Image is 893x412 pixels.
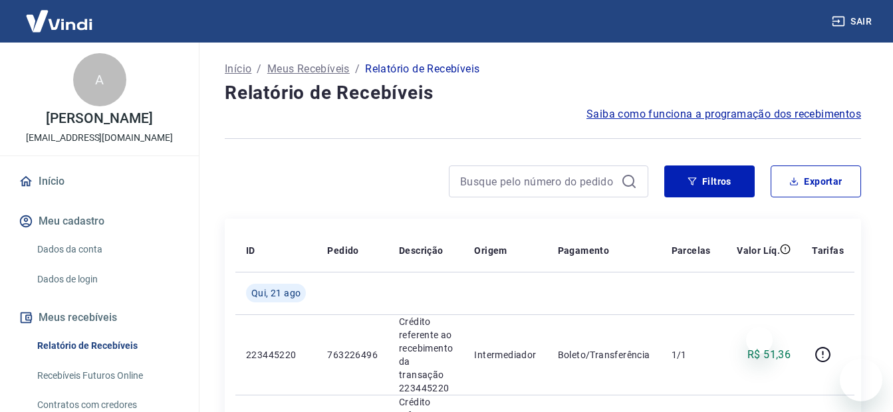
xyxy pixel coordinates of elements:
p: Tarifas [812,244,844,257]
p: ID [246,244,255,257]
p: [PERSON_NAME] [46,112,152,126]
iframe: Close message [746,327,773,354]
h4: Relatório de Recebíveis [225,80,861,106]
p: Pagamento [558,244,610,257]
p: Pedido [327,244,358,257]
p: / [355,61,360,77]
a: Dados da conta [32,236,183,263]
p: Valor Líq. [737,244,780,257]
button: Filtros [664,165,755,197]
p: R$ 51,36 [747,347,791,363]
img: Vindi [16,1,102,41]
p: 223445220 [246,348,306,361]
p: 1/1 [672,348,711,361]
a: Meus Recebíveis [267,61,350,77]
p: / [257,61,261,77]
button: Meus recebíveis [16,303,183,332]
input: Busque pelo número do pedido [460,171,616,191]
p: Descrição [399,244,444,257]
p: Crédito referente ao recebimento da transação 223445220 [399,315,453,395]
a: Início [16,167,183,196]
button: Sair [829,9,877,34]
p: 763226496 [327,348,378,361]
p: Parcelas [672,244,711,257]
p: Origem [474,244,507,257]
button: Meu cadastro [16,207,183,236]
button: Exportar [771,165,861,197]
p: Relatório de Recebíveis [365,61,479,77]
p: [EMAIL_ADDRESS][DOMAIN_NAME] [26,131,173,145]
p: Intermediador [474,348,536,361]
a: Relatório de Recebíveis [32,332,183,360]
iframe: Button to launch messaging window [840,359,882,401]
a: Saiba como funciona a programação dos recebimentos [586,106,861,122]
a: Dados de login [32,266,183,293]
div: A [73,53,126,106]
p: Boleto/Transferência [558,348,650,361]
a: Recebíveis Futuros Online [32,362,183,389]
a: Início [225,61,251,77]
span: Qui, 21 ago [251,286,301,300]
